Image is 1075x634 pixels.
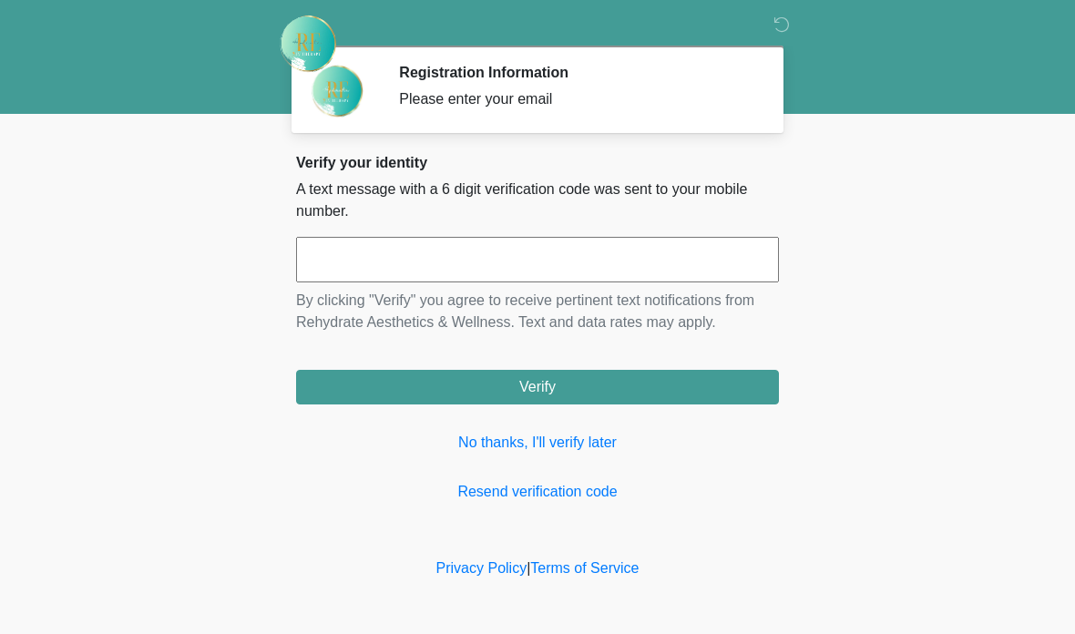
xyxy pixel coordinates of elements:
[296,370,779,404] button: Verify
[296,481,779,503] a: Resend verification code
[436,560,527,576] a: Privacy Policy
[296,154,779,171] h2: Verify your identity
[310,64,364,118] img: Agent Avatar
[399,88,752,110] div: Please enter your email
[278,14,338,74] img: Rehydrate Aesthetics & Wellness Logo
[296,432,779,454] a: No thanks, I'll verify later
[296,290,779,333] p: By clicking "Verify" you agree to receive pertinent text notifications from Rehydrate Aesthetics ...
[296,179,779,222] p: A text message with a 6 digit verification code was sent to your mobile number.
[530,560,639,576] a: Terms of Service
[527,560,530,576] a: |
